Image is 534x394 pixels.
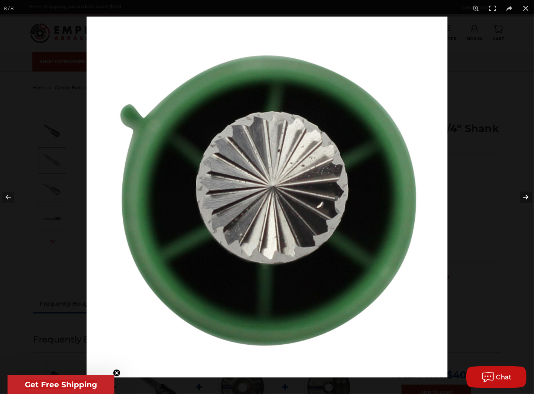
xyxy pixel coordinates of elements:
button: Chat [466,366,526,388]
span: Get Free Shipping [25,380,97,389]
div: Get Free ShippingClose teaser [8,375,114,394]
span: Chat [496,374,512,381]
button: Next (arrow right) [508,178,534,216]
img: SB-3-double-cut-carbide-burr-cylinder-end-cut-top__68881.1680561515.jpg [87,17,447,377]
button: Close teaser [113,369,120,377]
